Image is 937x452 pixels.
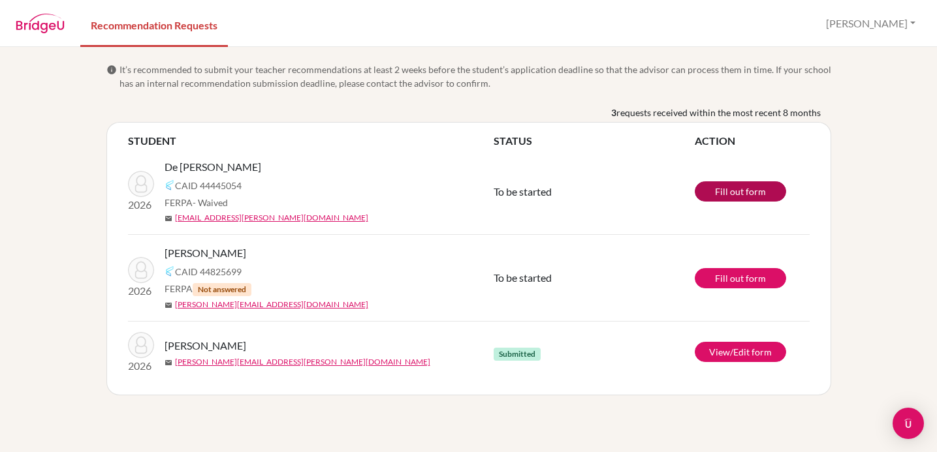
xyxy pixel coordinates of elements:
[165,245,246,261] span: [PERSON_NAME]
[175,265,242,279] span: CAID 44825699
[494,133,695,149] th: STATUS
[128,257,154,283] img: Abraham, Sophie
[128,171,154,197] img: De La Rosa, Evan
[175,212,368,224] a: [EMAIL_ADDRESS][PERSON_NAME][DOMAIN_NAME]
[165,359,172,367] span: mail
[165,159,261,175] span: De [PERSON_NAME]
[128,358,154,374] p: 2026
[893,408,924,439] div: Open Intercom Messenger
[165,338,246,354] span: [PERSON_NAME]
[165,180,175,190] img: Common App logo
[494,348,541,361] span: Submitted
[165,196,228,209] span: FERPA
[165,215,172,222] span: mail
[611,106,616,119] b: 3
[695,181,786,202] a: Fill out form
[175,179,242,192] span: CAID 44445054
[193,197,228,208] span: - Waived
[175,299,368,310] a: [PERSON_NAME][EMAIL_ADDRESS][DOMAIN_NAME]
[695,133,810,149] th: ACTION
[16,14,65,33] img: BridgeU logo
[165,266,175,277] img: Common App logo
[106,65,117,75] span: info
[165,301,172,309] span: mail
[494,271,552,284] span: To be started
[175,356,430,368] a: [PERSON_NAME][EMAIL_ADDRESS][PERSON_NAME][DOMAIN_NAME]
[165,282,251,296] span: FERPA
[128,197,154,213] p: 2026
[80,2,228,47] a: Recommendation Requests
[695,268,786,288] a: Fill out form
[128,332,154,358] img: Ordaz, Sarah
[193,283,251,296] span: Not answered
[695,342,786,362] a: View/Edit form
[128,283,154,299] p: 2026
[119,63,831,90] span: It’s recommended to submit your teacher recommendations at least 2 weeks before the student’s app...
[494,185,552,198] span: To be started
[128,133,494,149] th: STUDENT
[616,106,821,119] span: requests received within the most recent 8 months
[820,11,921,36] button: [PERSON_NAME]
